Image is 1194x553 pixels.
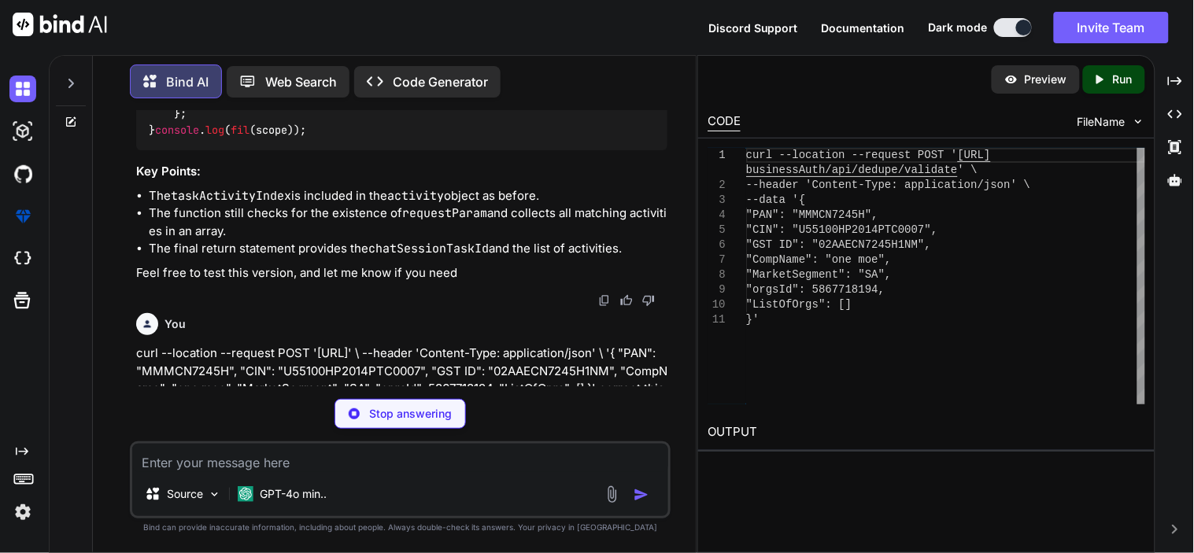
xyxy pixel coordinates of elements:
span: ' \ [958,164,978,176]
p: Stop answering [369,406,452,422]
span: "MarketSegment": "SA", [746,268,892,281]
span: --data '{ [746,194,806,206]
div: 3 [708,193,726,208]
span: Dark mode [929,20,988,35]
h3: Key Points: [136,163,667,181]
div: 11 [708,312,726,327]
button: Discord Support [708,20,798,36]
img: Pick Models [208,488,221,501]
span: curl --location --request POST ' [746,149,958,161]
code: taskActivityIndex [171,188,291,204]
span: }' [746,313,760,326]
p: Code Generator [393,72,488,91]
h2: OUTPUT [698,414,1155,451]
p: Feel free to test this version, and let me know if you need [136,264,667,282]
p: curl --location --request POST '[URL]' \ --header 'Content-Type: application/json' \ '{ "PAN": "M... [136,345,667,415]
span: Discord Support [708,21,798,35]
p: Preview [1025,72,1067,87]
button: Invite Team [1054,12,1169,43]
img: dislike [642,294,655,307]
img: cloudideIcon [9,245,36,272]
div: 10 [708,297,726,312]
p: Source [167,486,203,502]
img: attachment [603,485,621,503]
img: Bind AI [13,13,107,36]
span: [URL] [958,149,991,161]
div: 6 [708,238,726,253]
button: Documentation [822,20,905,36]
p: GPT-4o min.. [260,486,327,502]
img: copy [598,294,611,307]
p: Bind AI [166,72,209,91]
span: "CompName": "one moe", [746,253,892,266]
span: fil [231,123,250,137]
div: 4 [708,208,726,223]
li: The is included in the object as before. [149,187,667,205]
span: FileName [1078,114,1126,130]
code: chatSessionTaskId [368,241,489,256]
span: "GST ID": "02AAECN7245H1NM", [746,238,931,251]
img: like [620,294,633,307]
li: The function still checks for the existence of and collects all matching activities in an array. [149,205,667,240]
li: The final return statement provides the and the list of activities. [149,240,667,258]
span: Documentation [822,21,905,35]
h6: You [164,316,186,332]
img: GPT-4o mini [238,486,253,502]
div: CODE [708,112,741,131]
span: businessAuth/api/dedupe/validate [746,164,958,176]
p: Web Search [265,72,337,91]
p: Run [1113,72,1133,87]
span: console [155,123,199,137]
img: darkChat [9,76,36,102]
div: 8 [708,267,726,282]
span: "CIN": "U55100HP2014PTC0007", [746,223,938,236]
div: 1 [708,148,726,163]
div: 7 [708,253,726,267]
code: requestParam [402,205,487,221]
div: 2 [708,178,726,193]
img: settings [9,499,36,525]
div: 9 [708,282,726,297]
span: "orgsId": 5867718194, [746,283,885,296]
img: preview [1004,72,1018,87]
span: "PAN": "MMMCN7245H", [746,208,878,221]
img: githubDark [9,160,36,187]
span: "ListOfOrgs": [] [746,298,852,311]
img: icon [634,487,649,503]
code: activity [387,188,444,204]
p: Bind can provide inaccurate information, including about people. Always double-check its answers.... [130,522,671,533]
img: chevron down [1132,115,1145,128]
img: premium [9,203,36,230]
span: --header 'Content-Type: application/json' \ [746,179,1030,191]
div: 5 [708,223,726,238]
span: log [205,123,224,137]
img: darkAi-studio [9,118,36,145]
